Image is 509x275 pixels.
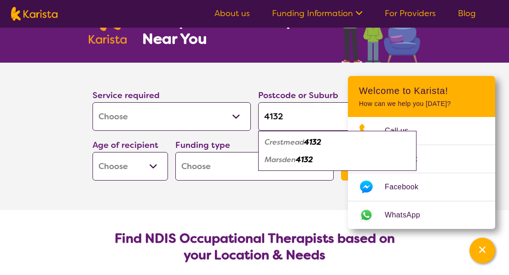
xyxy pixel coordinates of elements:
[458,8,476,19] a: Blog
[93,90,160,101] label: Service required
[469,238,495,263] button: Channel Menu
[214,8,250,19] a: About us
[385,8,436,19] a: For Providers
[265,137,304,147] em: Crestmead
[385,124,420,138] span: Call us
[359,85,484,96] h2: Welcome to Karista!
[348,201,495,229] a: Web link opens in a new tab.
[258,90,338,101] label: Postcode or Suburb
[296,155,313,164] em: 4132
[359,100,484,108] p: How can we help you [DATE]?
[385,180,429,194] span: Facebook
[348,76,495,229] div: Channel Menu
[272,8,363,19] a: Funding Information
[385,208,431,222] span: WhatsApp
[100,230,409,263] h2: Find NDIS Occupational Therapists based on your Location & Needs
[265,155,296,164] em: Marsden
[93,140,158,151] label: Age of recipient
[258,102,416,131] input: Type
[175,140,230,151] label: Funding type
[11,7,58,21] img: Karista logo
[348,117,495,229] ul: Choose channel
[304,137,321,147] em: 4132
[263,134,412,151] div: Crestmead 4132
[263,151,412,169] div: Marsden 4132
